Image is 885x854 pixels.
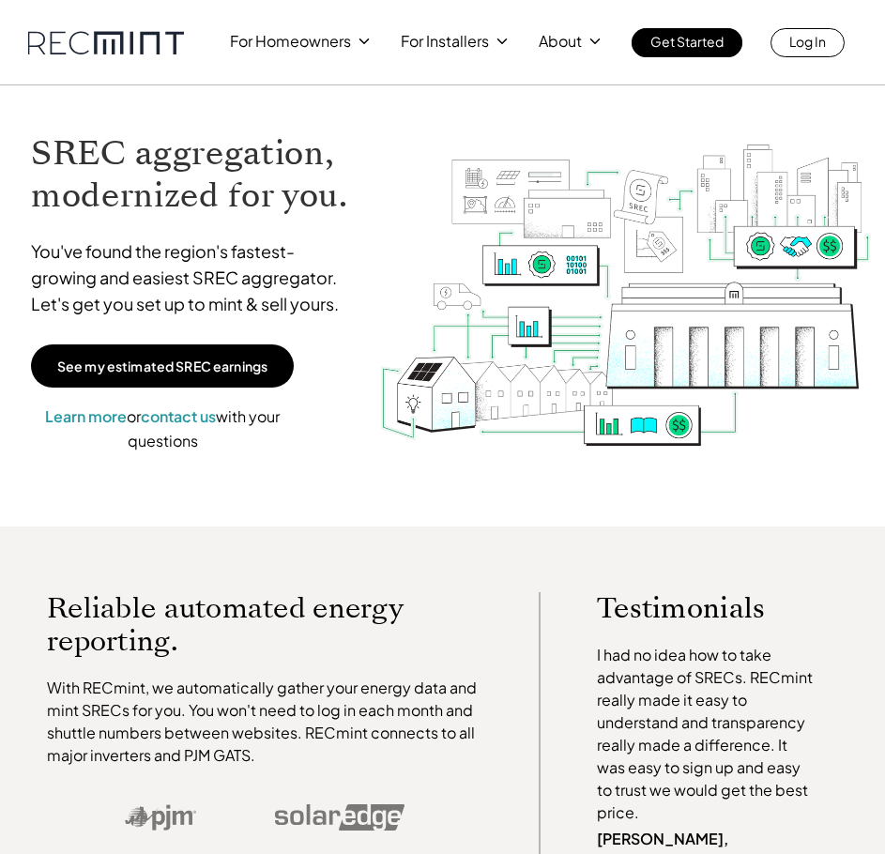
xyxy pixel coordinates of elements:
p: About [539,28,582,54]
img: RECmint value cycle [379,103,873,500]
a: Log In [771,28,845,57]
p: You've found the region's fastest-growing and easiest SREC aggregator. Let's get you set up to mi... [31,238,360,317]
p: Testimonials [597,592,815,625]
p: I had no idea how to take advantage of SRECs. RECmint really made it easy to understand and trans... [597,644,815,824]
p: With RECmint, we automatically gather your energy data and mint SRECs for you. You won't need to ... [47,677,482,767]
a: Get Started [632,28,742,57]
p: or with your questions [31,404,294,452]
p: Reliable automated energy reporting. [47,592,482,658]
p: See my estimated SREC earnings [57,358,267,374]
h1: SREC aggregation, modernized for you. [31,132,360,217]
a: contact us [141,406,216,426]
a: Learn more [45,406,127,426]
p: For Installers [401,28,489,54]
p: Log In [789,28,826,54]
a: See my estimated SREC earnings [31,344,294,388]
p: Get Started [650,28,724,54]
p: For Homeowners [230,28,351,54]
